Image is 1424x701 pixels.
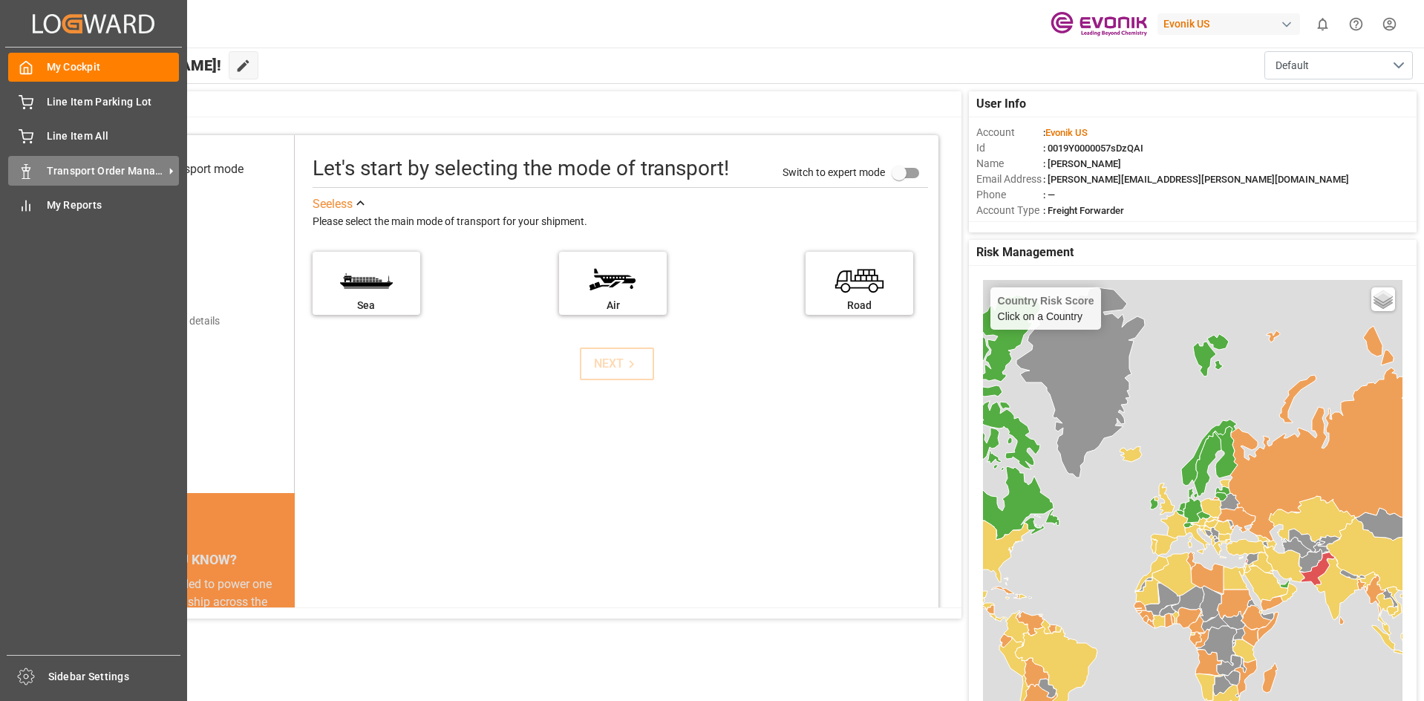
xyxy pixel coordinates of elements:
a: Line Item All [8,122,179,151]
button: Evonik US [1157,10,1306,38]
div: NEXT [594,355,639,373]
span: My Reports [47,198,180,213]
span: : — [1043,189,1055,200]
span: : 0019Y0000057sDzQAI [1043,143,1143,154]
button: NEXT [580,348,654,380]
span: Sidebar Settings [48,669,181,685]
a: Line Item Parking Lot [8,87,179,116]
div: Click on a Country [998,295,1094,322]
a: My Reports [8,191,179,220]
div: Please select the main mode of transport for your shipment. [313,213,928,231]
div: The energy needed to power one large container ship across the ocean in a single day is the same ... [98,576,277,682]
span: Line Item All [47,128,180,144]
span: User Info [976,95,1026,113]
span: Hello [PERSON_NAME]! [62,51,221,79]
span: : Freight Forwarder [1043,205,1124,216]
a: My Cockpit [8,53,179,82]
span: Transport Order Management [47,163,164,179]
span: Account [976,125,1043,140]
span: : [1043,127,1088,138]
div: Air [566,298,659,313]
span: Risk Management [976,244,1074,261]
button: open menu [1264,51,1413,79]
img: Evonik-brand-mark-Deep-Purple-RGB.jpeg_1700498283.jpeg [1051,11,1147,37]
span: Phone [976,187,1043,203]
span: Email Address [976,172,1043,187]
span: Line Item Parking Lot [47,94,180,110]
span: Switch to expert mode [783,166,885,177]
span: Default [1276,58,1309,74]
div: Sea [320,298,413,313]
div: DID YOU KNOW? [80,544,295,576]
button: Help Center [1339,7,1373,41]
span: : [PERSON_NAME] [1043,158,1121,169]
div: Evonik US [1157,13,1300,35]
button: show 0 new notifications [1306,7,1339,41]
span: : [PERSON_NAME][EMAIL_ADDRESS][PERSON_NAME][DOMAIN_NAME] [1043,174,1349,185]
button: next slide / item [274,576,295,700]
span: Name [976,156,1043,172]
div: See less [313,195,353,213]
span: My Cockpit [47,59,180,75]
h4: Country Risk Score [998,295,1094,307]
span: Account Type [976,203,1043,218]
div: Road [813,298,906,313]
span: Id [976,140,1043,156]
span: Evonik US [1045,127,1088,138]
div: Let's start by selecting the mode of transport! [313,153,729,184]
a: Layers [1371,287,1395,311]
